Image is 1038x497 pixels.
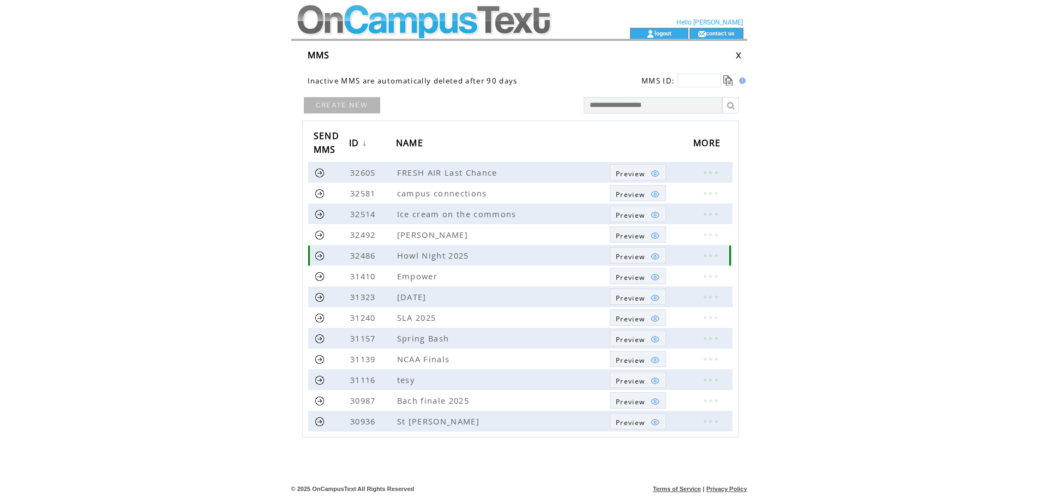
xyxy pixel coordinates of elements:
span: 32514 [350,208,379,219]
span: Ice cream on the commons [397,208,519,219]
img: account_icon.gif [646,29,655,38]
span: Show MMS preview [616,314,645,324]
span: | [703,486,704,492]
span: 32492 [350,229,379,240]
span: Bach finale 2025 [397,395,472,406]
img: help.gif [736,77,746,84]
a: Preview [610,351,666,367]
a: Preview [610,289,666,305]
a: Preview [610,268,666,284]
span: 32581 [350,188,379,199]
img: eye.png [650,417,660,427]
span: MMS [308,49,330,61]
span: Inactive MMS are automatically deleted after 90 days [308,76,518,86]
span: ID [349,134,362,154]
span: campus connections [397,188,490,199]
img: eye.png [650,210,660,220]
a: Preview [610,392,666,409]
a: Terms of Service [653,486,701,492]
span: NCAA Finals [397,354,453,364]
span: Show MMS preview [616,211,645,220]
span: Show MMS preview [616,376,645,386]
img: eye.png [650,314,660,324]
span: 30987 [350,395,379,406]
img: eye.png [650,272,660,282]
a: Preview [610,164,666,181]
a: ID↓ [349,134,370,154]
a: Preview [610,247,666,264]
a: contact us [706,29,735,37]
span: SLA 2025 [397,312,439,323]
a: Preview [610,413,666,429]
span: Show MMS preview [616,252,645,261]
span: © 2025 OnCampusText All Rights Reserved [291,486,415,492]
img: eye.png [650,334,660,344]
a: Preview [610,185,666,201]
span: Spring Bash [397,333,452,344]
span: FRESH AIR Last Chance [397,167,500,178]
span: Show MMS preview [616,397,645,406]
span: tesy [397,374,417,385]
span: Show MMS preview [616,190,645,199]
span: MORE [693,134,723,154]
img: contact_us_icon.gif [698,29,706,38]
span: 30936 [350,416,379,427]
img: eye.png [650,397,660,406]
span: [DATE] [397,291,429,302]
span: Show MMS preview [616,294,645,303]
span: 31116 [350,374,379,385]
img: eye.png [650,376,660,386]
span: 32605 [350,167,379,178]
span: SEND MMS [314,127,339,161]
img: eye.png [650,355,660,365]
span: 32486 [350,250,379,261]
span: Show MMS preview [616,273,645,282]
a: Preview [610,226,666,243]
img: eye.png [650,252,660,261]
img: eye.png [650,169,660,178]
span: NAME [396,134,426,154]
a: Preview [610,330,666,346]
a: Preview [610,372,666,388]
a: Privacy Policy [706,486,747,492]
span: Show MMS preview [616,231,645,241]
a: NAME [396,134,429,154]
img: eye.png [650,293,660,303]
span: Howl Night 2025 [397,250,472,261]
span: 31323 [350,291,379,302]
a: Preview [610,206,666,222]
a: Preview [610,309,666,326]
span: [PERSON_NAME] [397,229,471,240]
span: Show MMS preview [616,335,645,344]
span: 31240 [350,312,379,323]
span: 31139 [350,354,379,364]
img: eye.png [650,189,660,199]
span: 31157 [350,333,379,344]
a: CREATE NEW [304,97,380,113]
span: Show MMS preview [616,356,645,365]
a: logout [655,29,671,37]
span: Hello [PERSON_NAME] [676,19,743,26]
span: Empower [397,271,440,282]
span: 31410 [350,271,379,282]
img: eye.png [650,231,660,241]
span: Show MMS preview [616,169,645,178]
span: MMS ID: [641,76,675,86]
span: St [PERSON_NAME] [397,416,482,427]
span: Show MMS preview [616,418,645,427]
